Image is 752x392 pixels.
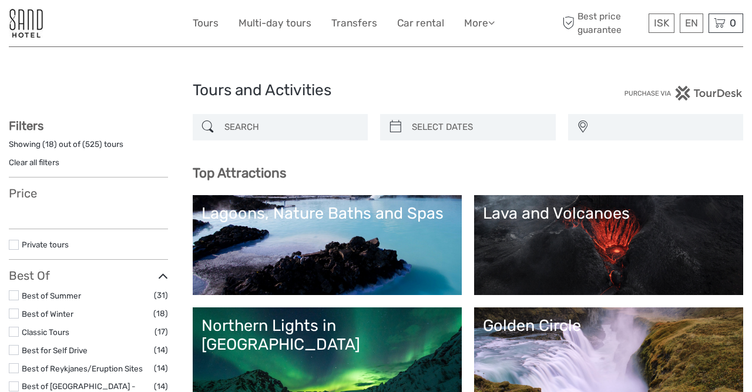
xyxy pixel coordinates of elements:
a: More [464,15,495,32]
span: (17) [155,325,168,339]
img: 186-9edf1c15-b972-4976-af38-d04df2434085_logo_small.jpg [9,9,43,38]
div: EN [680,14,703,33]
div: Showing ( ) out of ( ) tours [9,139,168,157]
label: 525 [85,139,99,150]
span: (14) [154,361,168,375]
span: (18) [153,307,168,320]
a: Best of Reykjanes/Eruption Sites [22,364,143,373]
a: Transfers [331,15,377,32]
div: Lava and Volcanoes [483,204,734,223]
span: (14) [154,343,168,357]
a: Private tours [22,240,69,249]
h1: Tours and Activities [193,81,560,100]
strong: Filters [9,119,43,133]
a: Best of Summer [22,291,81,300]
a: Classic Tours [22,327,69,337]
div: Northern Lights in [GEOGRAPHIC_DATA] [202,316,453,354]
input: SEARCH [220,117,362,138]
span: 0 [728,17,738,29]
span: (31) [154,289,168,302]
b: Top Attractions [193,165,286,181]
div: Golden Circle [483,316,734,335]
img: PurchaseViaTourDesk.png [624,86,743,100]
a: Best for Self Drive [22,346,88,355]
h3: Price [9,186,168,200]
a: Lava and Volcanoes [483,204,734,286]
input: SELECT DATES [407,117,550,138]
span: ISK [654,17,669,29]
label: 18 [45,139,54,150]
div: Lagoons, Nature Baths and Spas [202,204,453,223]
a: Lagoons, Nature Baths and Spas [202,204,453,286]
a: Tours [193,15,219,32]
h3: Best Of [9,269,168,283]
a: Clear all filters [9,158,59,167]
a: Multi-day tours [239,15,311,32]
a: Best of Winter [22,309,73,319]
a: Car rental [397,15,444,32]
span: Best price guarantee [560,10,646,36]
